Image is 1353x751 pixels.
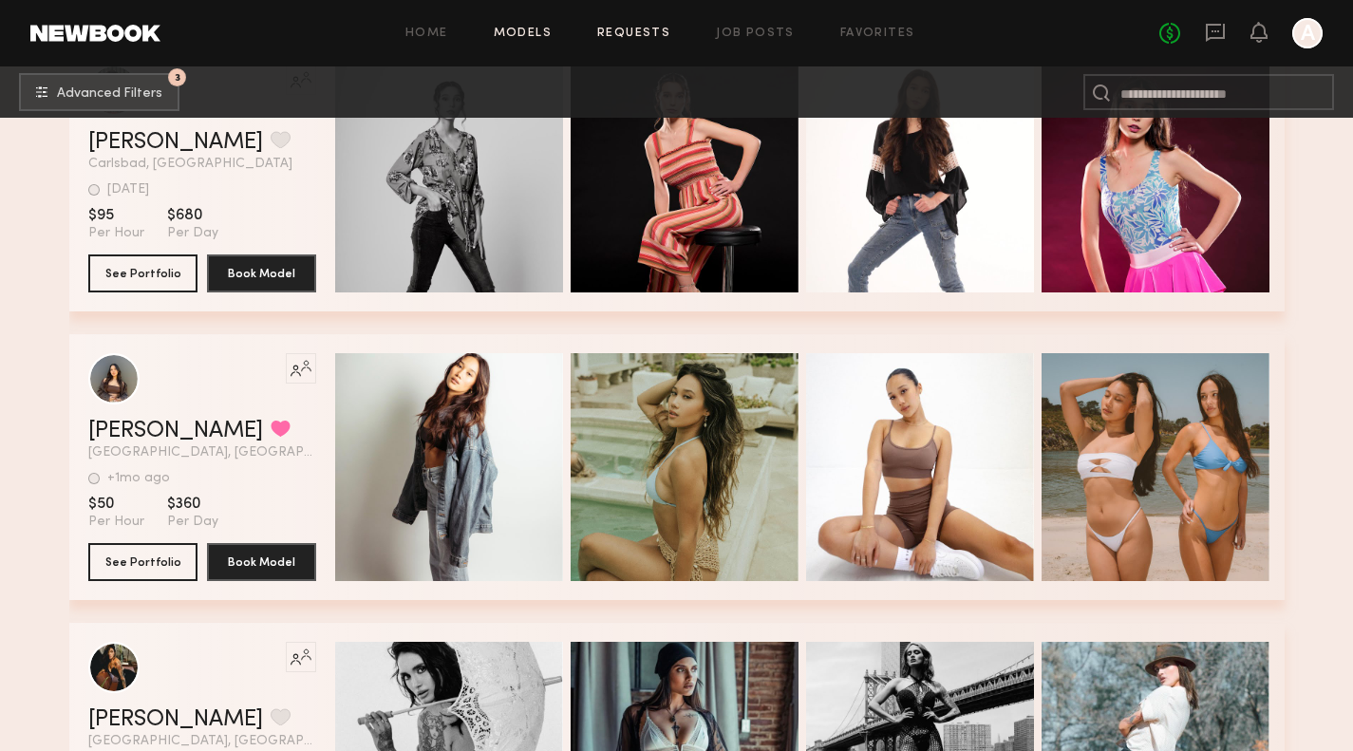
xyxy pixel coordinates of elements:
[88,254,197,292] button: See Portfolio
[494,28,552,40] a: Models
[57,87,162,101] span: Advanced Filters
[405,28,448,40] a: Home
[19,73,179,111] button: 3Advanced Filters
[167,495,218,514] span: $360
[840,28,915,40] a: Favorites
[175,73,180,82] span: 3
[88,420,263,442] a: [PERSON_NAME]
[88,158,316,171] span: Carlsbad, [GEOGRAPHIC_DATA]
[1292,18,1323,48] a: A
[167,206,218,225] span: $680
[88,206,144,225] span: $95
[88,708,263,731] a: [PERSON_NAME]
[88,735,316,748] span: [GEOGRAPHIC_DATA], [GEOGRAPHIC_DATA]
[107,472,170,485] div: +1mo ago
[716,28,795,40] a: Job Posts
[597,28,670,40] a: Requests
[107,183,149,197] div: [DATE]
[88,543,197,581] button: See Portfolio
[88,131,263,154] a: [PERSON_NAME]
[207,543,316,581] button: Book Model
[88,514,144,531] span: Per Hour
[88,495,144,514] span: $50
[207,254,316,292] button: Book Model
[88,225,144,242] span: Per Hour
[167,225,218,242] span: Per Day
[88,446,316,460] span: [GEOGRAPHIC_DATA], [GEOGRAPHIC_DATA]
[167,514,218,531] span: Per Day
